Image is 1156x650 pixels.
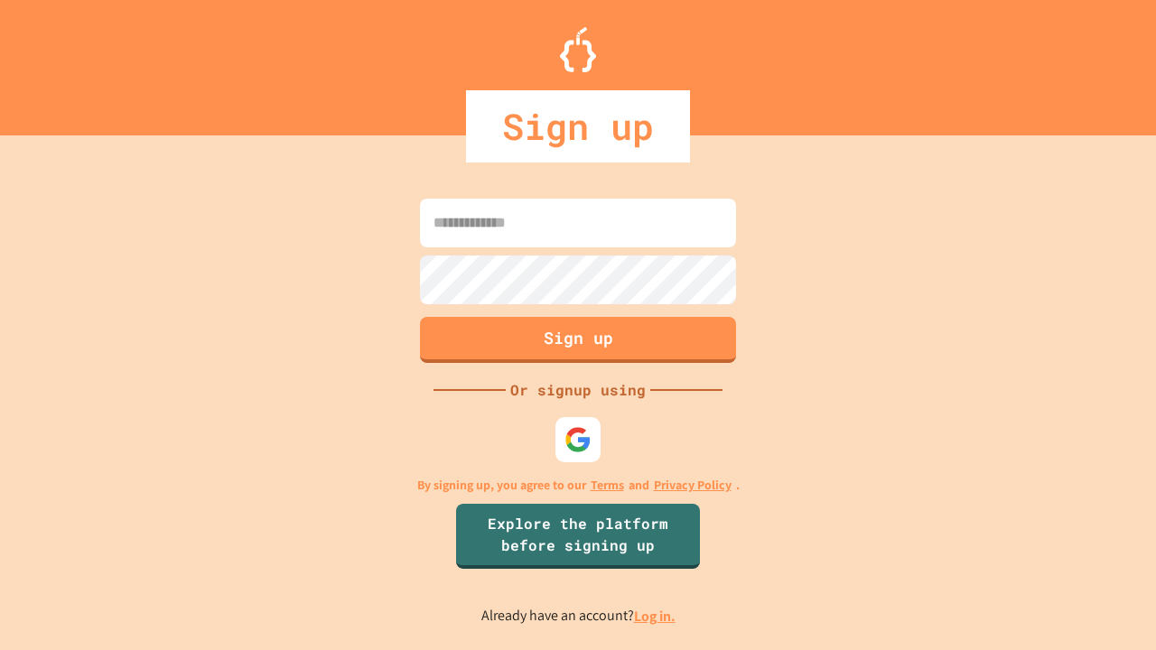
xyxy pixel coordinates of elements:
[654,476,732,495] a: Privacy Policy
[564,426,592,453] img: google-icon.svg
[481,605,676,627] p: Already have an account?
[506,379,650,401] div: Or signup using
[560,27,596,72] img: Logo.svg
[456,504,700,569] a: Explore the platform before signing up
[591,476,624,495] a: Terms
[420,317,736,363] button: Sign up
[634,607,676,626] a: Log in.
[466,90,690,162] div: Sign up
[417,476,740,495] p: By signing up, you agree to our and .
